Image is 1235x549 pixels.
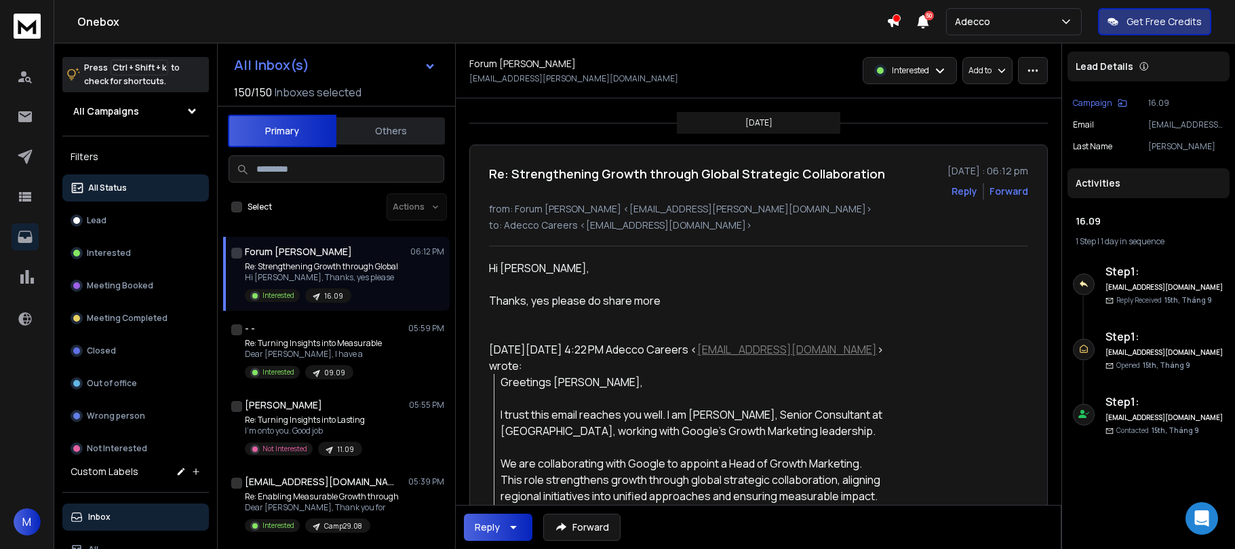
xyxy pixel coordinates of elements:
[409,400,444,411] p: 05:55 PM
[1101,235,1164,247] span: 1 day in sequence
[111,60,168,75] span: Ctrl + Shift + k
[245,261,398,272] p: Re: Strengthening Growth through Global
[1073,119,1094,130] p: Email
[62,207,209,234] button: Lead
[262,444,307,454] p: Not Interested
[968,65,992,76] p: Add to
[543,514,621,541] button: Forward
[245,502,399,513] p: Dear [PERSON_NAME], Thank you for
[924,11,934,20] span: 50
[62,435,209,462] button: Not Interested
[1098,8,1211,35] button: Get Free Credits
[464,514,532,541] button: Reply
[245,338,382,349] p: Re: Turning Insights into Measurable
[1148,98,1224,109] p: 16.09
[1164,295,1212,305] span: 15th, Tháng 9
[245,415,365,425] p: Re: Turning Insights into Lasting
[262,367,294,377] p: Interested
[1073,98,1127,109] button: Campaign
[14,508,41,535] button: M
[1105,263,1224,280] h6: Step 1 :
[1076,60,1133,73] p: Lead Details
[84,61,180,88] p: Press to check for shortcuts.
[469,73,678,84] p: [EMAIL_ADDRESS][PERSON_NAME][DOMAIN_NAME]
[245,425,365,436] p: I'm onto you. Good job
[262,290,294,301] p: Interested
[955,15,996,29] p: Adecco
[469,57,576,71] h1: Forum [PERSON_NAME]
[408,323,444,334] p: 05:59 PM
[1076,236,1221,247] div: |
[62,402,209,430] button: Wrong person
[87,411,145,421] p: Wrong person
[410,246,444,257] p: 06:12 PM
[88,512,111,523] p: Inbox
[1116,360,1190,371] p: Opened
[1073,141,1112,152] p: Last Name
[87,313,168,324] p: Meeting Completed
[336,116,445,146] button: Others
[62,174,209,202] button: All Status
[248,202,272,212] label: Select
[989,185,1028,198] div: Forward
[1076,235,1096,247] span: 1 Step
[1105,328,1224,345] h6: Step 1 :
[1067,168,1230,198] div: Activities
[87,345,116,356] p: Closed
[234,84,272,100] span: 150 / 150
[324,291,343,301] p: 16.09
[62,337,209,364] button: Closed
[475,520,500,534] div: Reply
[1076,214,1221,228] h1: 16.09
[87,248,131,259] p: Interested
[501,374,885,390] div: Greetings [PERSON_NAME],
[1116,425,1199,436] p: Contacted
[1105,394,1224,410] h6: Step 1 :
[245,491,399,502] p: Re: Enabling Measurable Growth through
[275,84,361,100] h3: Inboxes selected
[947,164,1028,178] p: [DATE] : 06:12 pm
[1105,282,1224,292] h6: [EMAIL_ADDRESS][DOMAIN_NAME]
[1185,502,1218,535] div: Open Intercom Messenger
[87,443,147,454] p: Not Interested
[62,240,209,267] button: Interested
[697,342,877,357] a: [EMAIL_ADDRESS][DOMAIN_NAME]
[489,219,1028,232] p: to: Adecco Careers <[EMAIL_ADDRESS][DOMAIN_NAME]>
[62,147,209,166] h3: Filters
[62,504,209,531] button: Inbox
[88,183,127,193] p: All Status
[1126,15,1202,29] p: Get Free Credits
[337,444,354,455] p: 11.09
[71,465,138,478] h3: Custom Labels
[62,370,209,397] button: Out of office
[245,322,255,335] h1: - -
[489,202,1028,216] p: from: Forum [PERSON_NAME] <[EMAIL_ADDRESS][PERSON_NAME][DOMAIN_NAME]>
[489,292,885,309] div: Thanks, yes please do share more
[245,398,322,412] h1: [PERSON_NAME]
[324,368,345,378] p: 09.09
[87,378,137,389] p: Out of office
[62,305,209,332] button: Meeting Completed
[245,272,398,283] p: Hi [PERSON_NAME], Thanks, yes please
[1148,119,1224,130] p: [EMAIL_ADDRESS][PERSON_NAME][DOMAIN_NAME]
[234,58,309,72] h1: All Inbox(s)
[745,117,772,128] p: [DATE]
[73,105,139,118] h1: All Campaigns
[489,260,885,325] div: Hi [PERSON_NAME],
[1073,98,1112,109] p: Campaign
[501,406,885,439] div: I trust this email reaches you well. I am [PERSON_NAME], Senior Consultant at [GEOGRAPHIC_DATA], ...
[952,185,977,198] button: Reply
[87,280,153,291] p: Meeting Booked
[87,215,106,226] p: Lead
[245,349,382,360] p: Dear [PERSON_NAME], I have a
[245,245,352,259] h1: Forum [PERSON_NAME]
[1105,413,1224,423] h6: [EMAIL_ADDRESS][DOMAIN_NAME]
[223,52,447,79] button: All Inbox(s)
[62,272,209,299] button: Meeting Booked
[77,14,886,30] h1: Onebox
[501,455,885,520] div: We are collaborating with Google to appoint a Head of Growth Marketing. This role strengthens gro...
[1116,295,1212,305] p: Reply Received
